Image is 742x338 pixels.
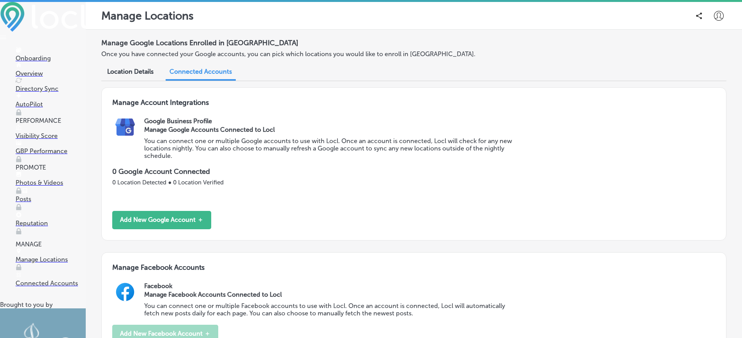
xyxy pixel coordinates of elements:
[16,188,86,212] a: Posts
[170,68,232,75] span: Connected Accounts
[144,126,515,133] h3: Manage Google Accounts Connected to Locl
[16,55,86,62] p: Onboarding
[144,137,515,159] p: You can connect one or multiple Google accounts to use with Locl. Once an account is connected, L...
[16,195,86,203] p: Posts
[16,280,86,287] p: Connected Accounts
[16,125,86,140] a: Visibility Score
[101,35,726,50] h2: Manage Google Locations Enrolled in [GEOGRAPHIC_DATA]
[16,248,86,272] a: Manage Locations
[16,140,86,164] a: GBP Performance
[16,164,86,171] p: PROMOTE
[144,291,515,298] h3: Manage Facebook Accounts Connected to Locl
[16,85,86,92] p: Directory Sync
[112,98,715,117] h3: Manage Account Integrations
[16,272,86,287] a: Connected Accounts
[16,47,86,62] a: Onboarding
[16,93,86,117] a: AutoPilot
[16,219,86,227] p: Reputation
[16,78,86,92] a: Directory Sync
[16,70,86,77] p: Overview
[16,212,86,236] a: Reputation
[144,282,715,290] h2: Facebook
[16,101,86,108] p: AutoPilot
[112,179,715,186] p: 0 Location Detected ● 0 Location Verified
[16,117,86,124] p: PERFORMANCE
[16,172,86,196] a: Photos & Videos
[16,132,86,140] p: Visibility Score
[16,179,86,186] p: Photos & Videos
[16,256,86,263] p: Manage Locations
[16,62,86,77] a: Overview
[144,302,515,317] p: You can connect one or multiple Facebook accounts to use with Locl. Once an account is connected,...
[16,147,86,155] p: GBP Performance
[112,263,715,282] h3: Manage Facebook Accounts
[16,241,86,248] p: MANAGE
[144,117,715,125] h2: Google Business Profile
[107,68,154,75] span: Location Details
[101,50,508,58] p: Once you have connected your Google accounts, you can pick which locations you would like to enro...
[112,167,715,176] p: 0 Google Account Connected
[101,9,194,22] p: Manage Locations
[112,211,211,229] button: Add New Google Account ＋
